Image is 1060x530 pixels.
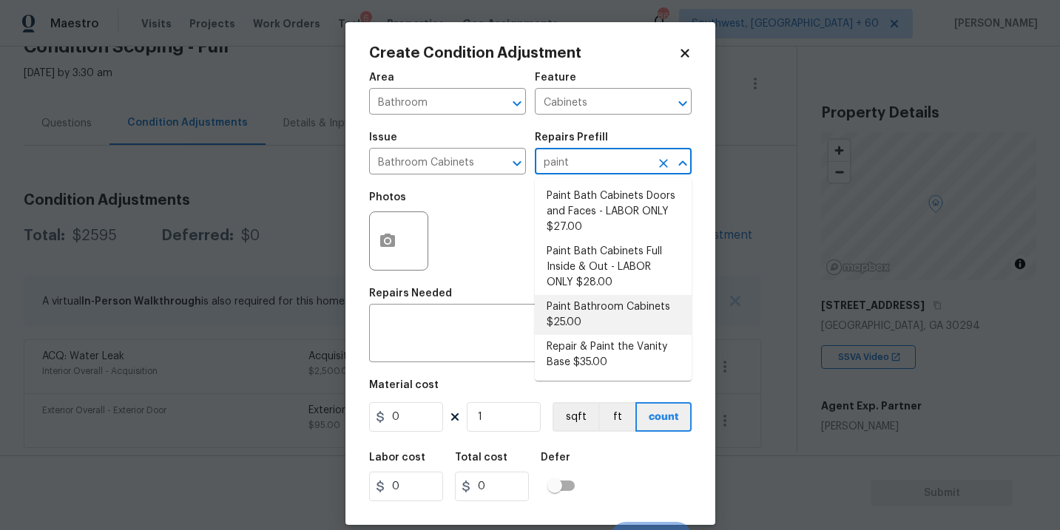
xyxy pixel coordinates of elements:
[369,132,397,143] h5: Issue
[507,153,527,174] button: Open
[369,72,394,83] h5: Area
[535,335,692,375] li: Repair & Paint the Vanity Base $35.00
[455,452,507,463] h5: Total cost
[541,452,570,463] h5: Defer
[369,452,425,463] h5: Labor cost
[672,153,693,174] button: Close
[598,402,635,432] button: ft
[535,184,692,239] li: Paint Bath Cabinets Doors and Faces - LABOR ONLY $27.00
[535,132,608,143] h5: Repairs Prefill
[507,93,527,114] button: Open
[672,93,693,114] button: Open
[535,295,692,335] li: Paint Bathroom Cabinets $25.00
[535,72,576,83] h5: Feature
[369,46,678,61] h2: Create Condition Adjustment
[653,153,674,174] button: Clear
[369,380,439,390] h5: Material cost
[553,402,598,432] button: sqft
[369,192,406,203] h5: Photos
[635,402,692,432] button: count
[369,288,452,299] h5: Repairs Needed
[535,239,692,295] li: Paint Bath Cabinets Full Inside & Out - LABOR ONLY $28.00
